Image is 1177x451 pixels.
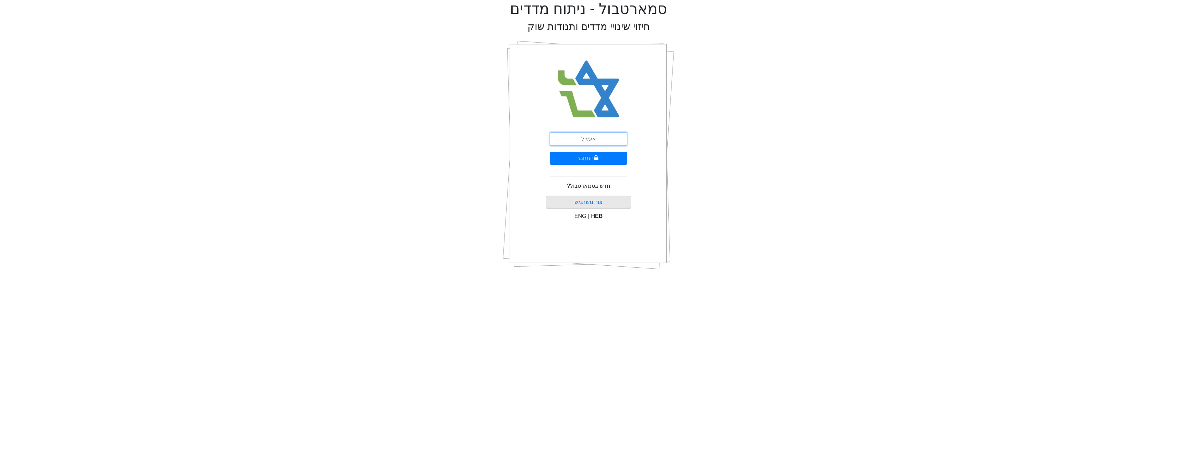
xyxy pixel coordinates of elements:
[527,21,650,33] h2: חיזוי שינויי מדדים ותנודות שוק
[574,213,586,219] span: ENG
[591,213,603,219] span: HEB
[546,196,631,209] button: צור משתמש
[588,213,589,219] span: |
[567,182,610,190] p: חדש בסמארטבול?
[550,132,627,146] input: אימייל
[551,51,626,127] img: Smart Bull
[550,152,627,165] button: התחבר
[574,199,603,205] a: צור משתמש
